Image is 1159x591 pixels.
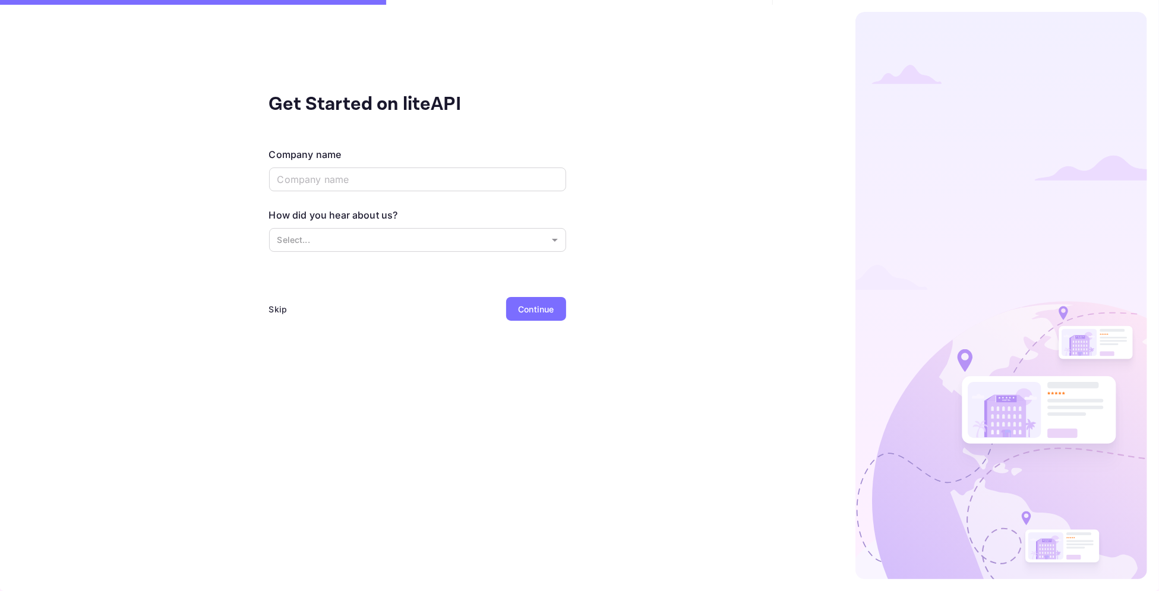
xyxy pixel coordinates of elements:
div: Without label [269,228,566,252]
div: Get Started on liteAPI [269,90,507,119]
input: Company name [269,167,566,191]
div: Skip [269,303,288,315]
div: Continue [518,303,554,315]
img: logo [855,12,1147,579]
p: Select... [277,233,547,246]
div: How did you hear about us? [269,208,398,222]
div: Company name [269,147,342,162]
